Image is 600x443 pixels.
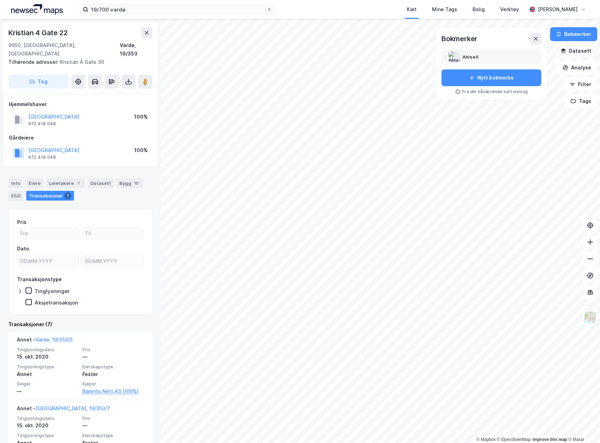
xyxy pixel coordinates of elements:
span: Tinglysningstype [17,433,78,438]
div: 100% [134,146,148,155]
img: logo.a4113a55bc3d86da70a041830d287a7e.svg [11,4,63,15]
div: Hjemmelshaver [9,100,152,108]
div: Transaksjoner [26,191,74,201]
div: Pris [17,218,27,226]
div: Bolig [473,5,485,14]
span: Pris [82,347,144,353]
div: Fra din nåværende kartvisning [441,89,541,95]
div: Kontrollprogram for chat [565,410,600,443]
iframe: Chat Widget [565,410,600,443]
div: 100% [134,113,148,121]
div: Annet - [17,404,110,415]
button: Filter [564,77,597,91]
a: Mapbox [476,437,496,442]
div: Ahlsell [462,53,478,61]
div: 7 [64,192,71,199]
img: Ahlsell [448,51,460,62]
div: 972 418 048 [28,155,56,160]
span: Selger [17,381,78,387]
div: Kart [407,5,417,14]
a: Improve this map [533,437,567,442]
div: Eiere [26,178,43,188]
div: Bokmerker [441,33,477,44]
div: [PERSON_NAME] [538,5,578,14]
span: Tilhørende adresser: [8,59,60,65]
a: Barents Nett AS (100%) [82,387,144,396]
button: Nytt bokmerke [441,69,541,86]
input: DD.MM.YYYY [82,256,143,266]
div: 15. okt. 2020 [17,421,78,430]
div: Bygg [117,178,143,188]
input: Fra [17,228,79,238]
div: — [82,353,144,361]
span: Tinglysningsdato [17,415,78,421]
input: DD.MM.YYYY [17,256,79,266]
span: Tinglysningstype [17,364,78,370]
a: OpenStreetMap [497,437,531,442]
button: Analyse [557,61,597,75]
span: Eierskapstype [82,364,144,370]
div: Transaksjoner (7) [8,320,152,329]
input: Til [82,228,143,238]
div: 15. okt. 2020 [17,353,78,361]
div: Verktøy [500,5,519,14]
img: Z [584,311,597,324]
div: Aksjetransaksjon [35,299,78,306]
button: Datasett [555,44,597,58]
div: Leietakere [46,178,85,188]
a: [GEOGRAPHIC_DATA], 19/353/7 [35,405,110,411]
button: Bokmerker [550,27,597,41]
div: — [82,421,144,430]
div: 9950, [GEOGRAPHIC_DATA], [GEOGRAPHIC_DATA] [8,41,120,58]
button: Tag [8,75,68,89]
div: ESG [8,191,23,201]
div: — [17,387,78,396]
div: Kristian 4 Gate 30 [8,58,147,66]
div: Tinglysninger [35,288,70,294]
div: Datasett [88,178,114,188]
input: Søk på adresse, matrikkel, gårdeiere, leietakere eller personer [88,4,266,15]
div: Kristian 4 Gate 22 [8,27,69,38]
span: Pris [82,415,144,421]
button: Tags [565,94,597,108]
div: Vardø, 19/353 [120,41,152,58]
span: Eierskapstype [82,433,144,438]
div: Mine Tags [432,5,457,14]
div: Dato [17,245,29,253]
div: Info [8,178,23,188]
a: Vardø, 19/353/5 [35,337,73,343]
div: Annet - [17,336,73,347]
div: 10 [133,180,140,187]
span: Tinglysningsdato [17,347,78,353]
div: 1 [75,180,82,187]
div: Transaksjonstype [17,275,62,284]
div: Fester [82,370,144,378]
span: Kjøper [82,381,144,387]
div: 972 418 048 [28,121,56,127]
div: Annet [17,370,78,378]
div: Gårdeiere [9,134,152,142]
